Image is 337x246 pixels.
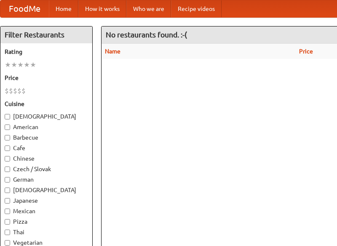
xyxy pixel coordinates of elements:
h5: Cuisine [5,100,88,108]
a: Price [299,48,313,55]
h4: Filter Restaurants [0,26,92,43]
label: Thai [5,228,88,236]
li: ★ [5,60,11,69]
label: Japanese [5,196,88,205]
label: Czech / Slovak [5,165,88,173]
label: American [5,123,88,131]
label: Pizza [5,217,88,226]
li: $ [5,86,9,95]
a: Home [49,0,78,17]
label: [DEMOGRAPHIC_DATA] [5,186,88,194]
h5: Rating [5,48,88,56]
label: Barbecue [5,133,88,142]
a: How it works [78,0,126,17]
input: [DEMOGRAPHIC_DATA] [5,188,10,193]
input: German [5,177,10,183]
li: $ [13,86,17,95]
label: German [5,175,88,184]
a: FoodMe [0,0,49,17]
input: Barbecue [5,135,10,140]
label: [DEMOGRAPHIC_DATA] [5,112,88,121]
li: $ [17,86,21,95]
input: Pizza [5,219,10,225]
a: Who we are [126,0,171,17]
a: Name [105,48,120,55]
a: Recipe videos [171,0,222,17]
li: ★ [30,60,36,69]
input: [DEMOGRAPHIC_DATA] [5,114,10,119]
input: Vegetarian [5,240,10,246]
label: Chinese [5,154,88,163]
input: Thai [5,230,10,235]
input: Japanese [5,198,10,204]
label: Mexican [5,207,88,215]
input: Czech / Slovak [5,167,10,172]
li: $ [9,86,13,95]
input: American [5,124,10,130]
li: ★ [17,60,24,69]
input: Cafe [5,145,10,151]
li: ★ [24,60,30,69]
li: ★ [11,60,17,69]
h5: Price [5,74,88,82]
input: Chinese [5,156,10,161]
input: Mexican [5,209,10,214]
ng-pluralize: No restaurants found. :-( [106,31,187,39]
label: Cafe [5,144,88,152]
li: $ [21,86,26,95]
